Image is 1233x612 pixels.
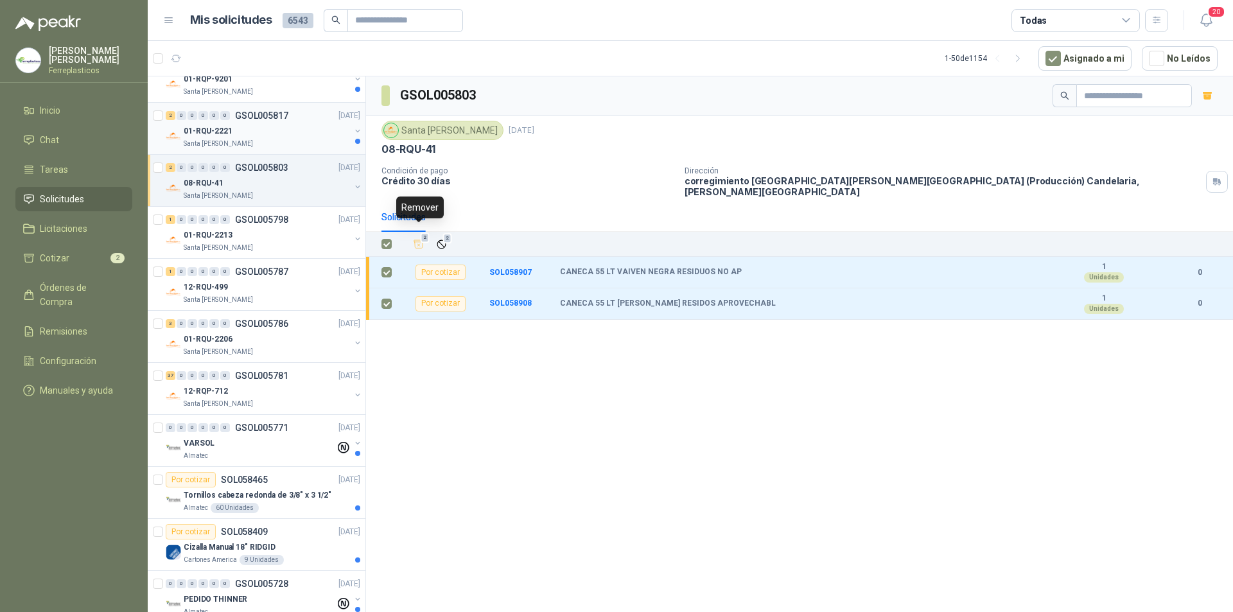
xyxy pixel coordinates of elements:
p: 01-RQU-2213 [184,229,232,241]
p: [DATE] [338,578,360,590]
a: Chat [15,128,132,152]
span: Órdenes de Compra [40,281,120,309]
a: 3 0 0 0 0 0 GSOL005786[DATE] Company Logo01-RQU-2206Santa [PERSON_NAME] [166,316,363,357]
div: 0 [209,215,219,224]
div: 2 [166,111,175,120]
a: Licitaciones [15,216,132,241]
p: Santa [PERSON_NAME] [184,191,253,201]
div: 0 [220,111,230,120]
span: Remisiones [40,324,87,338]
button: Ignorar [433,236,450,253]
p: [DATE] [338,318,360,330]
p: 01-RQP-9201 [184,73,232,85]
div: 0 [177,423,186,432]
p: 12-RQU-499 [184,281,228,293]
h1: Mis solicitudes [190,11,272,30]
a: Cotizar2 [15,246,132,270]
div: 2 [166,163,175,172]
p: 12-RQP-712 [184,385,228,398]
img: Company Logo [384,123,398,137]
a: 0 0 0 0 0 0 GSOL005771[DATE] Company LogoVARSOLAlmatec [166,420,363,461]
span: 2 [443,233,452,243]
div: Unidades [1084,304,1124,314]
p: [PERSON_NAME] [PERSON_NAME] [49,46,132,64]
img: Company Logo [166,545,181,560]
a: Órdenes de Compra [15,275,132,314]
div: 37 [166,371,175,380]
a: SOL058907 [489,268,532,277]
div: 0 [177,267,186,276]
a: 1 0 0 0 0 0 GSOL005787[DATE] Company Logo12-RQU-499Santa [PERSON_NAME] [166,264,363,305]
a: Manuales y ayuda [15,378,132,403]
div: Remover [396,197,444,218]
div: 0 [220,371,230,380]
span: search [331,15,340,24]
img: Company Logo [166,597,181,612]
a: 1 0 0 0 0 0 GSOL005798[DATE] Company Logo01-RQU-2213Santa [PERSON_NAME] [166,212,363,253]
div: 0 [209,319,219,328]
div: 0 [198,371,208,380]
p: Santa [PERSON_NAME] [184,295,253,305]
div: 0 [220,215,230,224]
p: [DATE] [338,526,360,538]
button: Añadir [410,235,428,254]
p: Cartones America [184,555,237,565]
div: 0 [188,423,197,432]
p: Ferreplasticos [49,67,132,74]
button: No Leídos [1142,46,1218,71]
div: 3 [166,319,175,328]
p: GSOL005786 [235,319,288,328]
p: GSOL005728 [235,579,288,588]
img: Company Logo [166,337,181,352]
span: 6543 [283,13,313,28]
img: Logo peakr [15,15,81,31]
div: Por cotizar [415,296,466,311]
div: 0 [166,579,175,588]
div: 0 [209,423,219,432]
a: Por cotizarSOL058409[DATE] Company LogoCizalla Manual 18" RIDGIDCartones America9 Unidades [148,519,365,571]
div: 0 [188,215,197,224]
p: [DATE] [338,422,360,434]
p: Santa [PERSON_NAME] [184,347,253,357]
p: GSOL005817 [235,111,288,120]
p: SOL058409 [221,527,268,536]
p: Condición de pago [381,166,674,175]
a: 37 0 0 0 0 0 GSOL005781[DATE] Company Logo12-RQP-712Santa [PERSON_NAME] [166,368,363,409]
p: [DATE] [509,125,534,137]
a: Remisiones [15,319,132,344]
b: CANECA 55 LT VAIVEN NEGRA RESIDUOS NO AP [560,267,742,277]
span: Tareas [40,162,68,177]
div: 9 Unidades [240,555,284,565]
p: [DATE] [338,370,360,382]
div: Santa [PERSON_NAME] [381,121,503,140]
span: Manuales y ayuda [40,383,113,398]
p: Cizalla Manual 18" RIDGID [184,541,275,554]
div: 0 [209,111,219,120]
div: 1 [166,267,175,276]
a: Inicio [15,98,132,123]
div: 0 [220,319,230,328]
div: 0 [177,111,186,120]
div: 0 [177,579,186,588]
p: GSOL005787 [235,267,288,276]
div: 0 [209,579,219,588]
p: GSOL005798 [235,215,288,224]
div: Todas [1020,13,1047,28]
b: SOL058908 [489,299,532,308]
div: 0 [198,111,208,120]
p: 01-RQU-2221 [184,125,232,137]
span: Configuración [40,354,96,368]
div: 0 [188,163,197,172]
p: Dirección [685,166,1201,175]
span: search [1060,91,1069,100]
p: [DATE] [338,110,360,122]
p: [DATE] [338,214,360,226]
div: Por cotizar [166,524,216,539]
p: Santa [PERSON_NAME] [184,399,253,409]
img: Company Logo [166,389,181,404]
div: 1 - 50 de 1154 [945,48,1028,69]
p: Santa [PERSON_NAME] [184,243,253,253]
div: Solicitudes [381,210,426,224]
p: Crédito 30 días [381,175,674,186]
